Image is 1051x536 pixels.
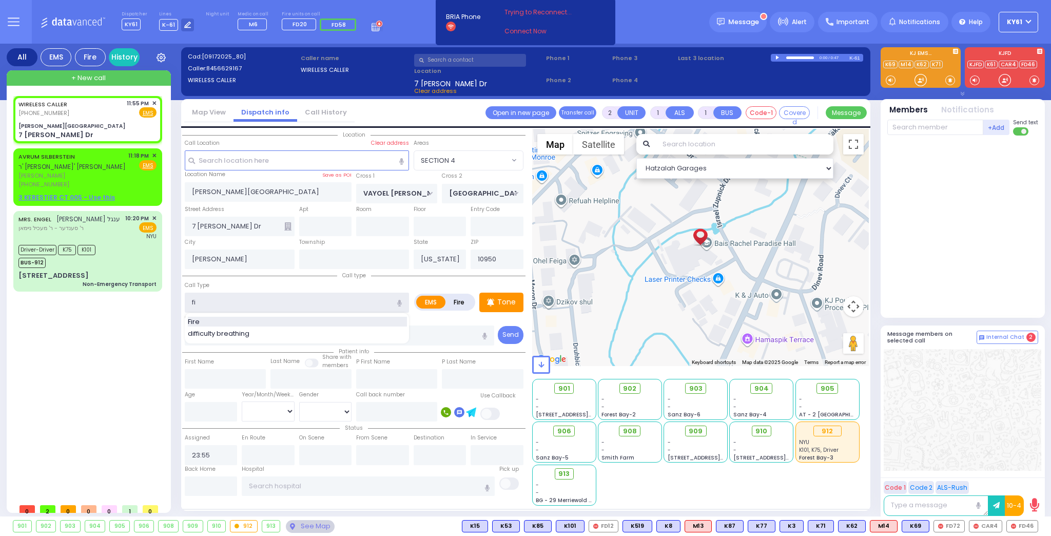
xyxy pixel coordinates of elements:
[941,104,994,116] button: Notifications
[870,520,898,532] div: M14
[299,391,319,399] label: Gender
[18,193,115,202] u: 3 KERESTIER CT 005 - Use this
[1013,119,1038,126] span: Send text
[185,391,195,399] label: Age
[238,11,270,17] label: Medic on call
[601,446,605,454] span: -
[356,172,375,180] label: Cross 1
[933,520,965,532] div: FD72
[755,426,767,436] span: 910
[985,61,998,68] a: K61
[18,215,51,223] a: MRS. ENGEL
[716,520,744,532] div: K87
[462,520,488,532] div: K15
[18,100,67,108] a: WIRELESS CALLER
[780,520,804,532] div: BLS
[128,152,149,160] span: 11:18 PM
[536,481,539,489] span: -
[188,317,203,327] span: Fire
[780,520,804,532] div: K3
[733,411,767,418] span: Sanz Bay-4
[808,520,834,532] div: BLS
[414,151,509,169] span: SECTION 4
[188,52,298,61] label: Cad:
[242,391,295,399] div: Year/Month/Week/Day
[332,21,346,29] span: FD58
[492,520,520,532] div: K53
[18,224,120,233] span: ר' סענדער - ר' מעכיל ניימאן
[556,520,585,532] div: BLS
[36,521,56,532] div: 902
[666,106,694,119] button: ALS
[77,245,95,255] span: K101
[297,107,355,117] a: Call History
[322,361,348,369] span: members
[18,152,75,161] a: AVRUM SILBERSTEIN
[356,434,387,442] label: From Scene
[546,76,609,85] span: Phone 2
[656,520,680,532] div: K8
[188,329,253,339] span: difficulty breathing
[301,66,411,74] label: WIRELESS CALLER
[999,61,1018,68] a: CAR4
[337,272,371,279] span: Call type
[414,139,429,147] label: Areas
[1013,126,1029,137] label: Turn off text
[13,521,31,532] div: 901
[601,411,636,418] span: Forest Bay-2
[799,438,809,446] span: NYU
[293,20,307,28] span: FD20
[492,520,520,532] div: BLS
[414,238,428,246] label: State
[18,245,56,255] span: Driver-Driver
[41,15,109,28] img: Logo
[414,67,543,75] label: Location
[249,20,258,28] span: M6
[914,61,929,68] a: K62
[589,520,618,532] div: FD12
[717,18,725,26] img: message.svg
[986,334,1024,341] span: Internal Chat
[445,296,474,309] label: Fire
[849,54,863,62] div: K-61
[536,446,539,454] span: -
[617,106,646,119] button: UNIT
[421,156,455,166] span: SECTION 4
[71,73,106,83] span: + New call
[81,505,96,513] span: 0
[286,520,334,533] div: See map
[462,520,488,532] div: BLS
[270,357,300,366] label: Last Name
[185,465,216,473] label: Back Home
[414,205,426,214] label: Floor
[18,271,89,281] div: [STREET_ADDRESS]
[843,134,864,155] button: Toggle fullscreen view
[75,48,106,66] div: Fire
[416,296,446,309] label: EMS
[668,411,700,418] span: Sanz Bay-6
[716,520,744,532] div: BLS
[623,384,636,394] span: 902
[830,52,840,64] div: 0:47
[728,17,759,27] span: Message
[733,438,736,446] span: -
[40,505,55,513] span: 2
[965,51,1045,58] label: KJFD
[713,106,742,119] button: BUS
[230,521,257,532] div: 912
[122,505,138,513] span: 1
[208,521,226,532] div: 910
[185,205,224,214] label: Street Address
[480,392,516,400] label: Use Callback
[504,8,586,17] span: Trying to Reconnect...
[733,395,736,403] span: -
[622,520,652,532] div: BLS
[41,48,71,66] div: EMS
[748,520,775,532] div: K77
[821,384,834,394] span: 905
[808,520,834,532] div: K71
[733,403,736,411] span: -
[668,395,671,403] span: -
[1005,495,1024,516] button: 10-4
[536,438,539,446] span: -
